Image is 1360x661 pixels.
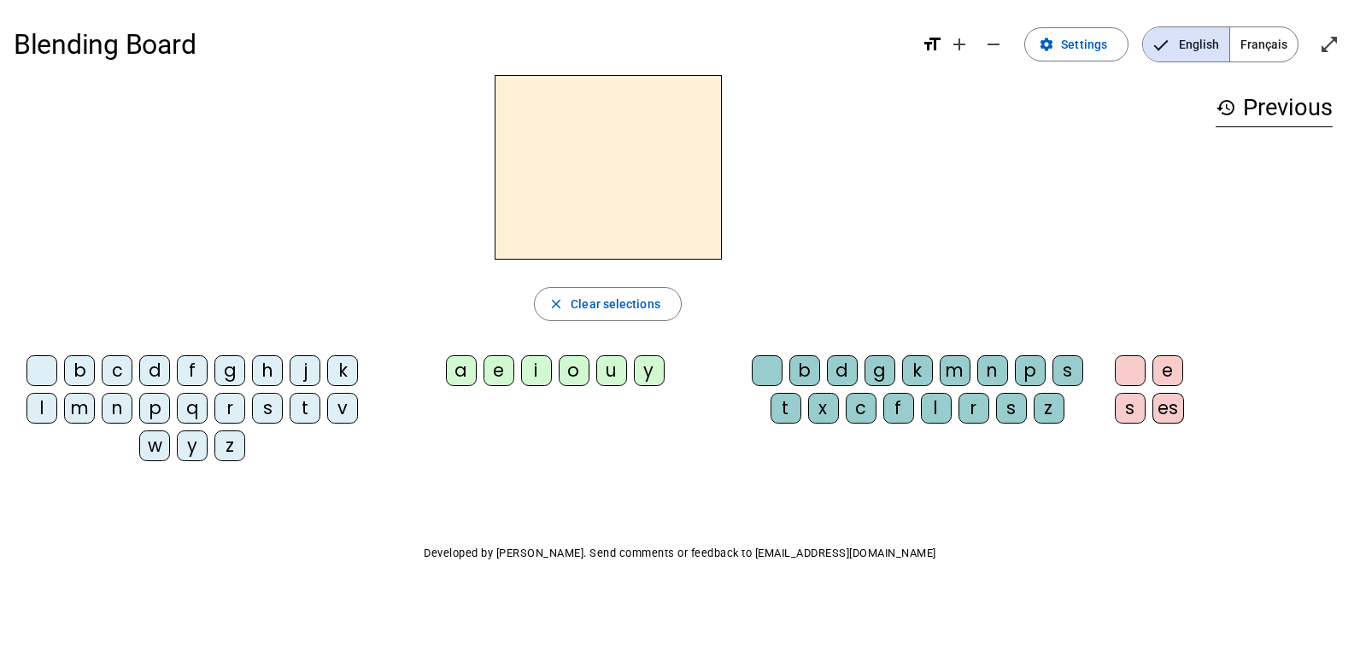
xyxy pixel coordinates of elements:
h1: Blending Board [14,17,908,72]
mat-icon: format_size [922,34,942,55]
span: Settings [1061,34,1107,55]
div: c [102,355,132,386]
div: h [252,355,283,386]
div: v [327,393,358,424]
div: x [808,393,839,424]
div: m [64,393,95,424]
div: d [827,355,858,386]
mat-icon: history [1216,97,1236,118]
div: g [214,355,245,386]
div: a [446,355,477,386]
mat-icon: add [949,34,970,55]
div: t [771,393,801,424]
div: t [290,393,320,424]
button: Settings [1024,27,1128,61]
div: m [940,355,970,386]
div: r [958,393,989,424]
div: q [177,393,208,424]
mat-icon: settings [1039,37,1054,52]
div: f [177,355,208,386]
div: e [484,355,514,386]
div: s [1052,355,1083,386]
div: p [1015,355,1046,386]
div: b [64,355,95,386]
span: Français [1230,27,1298,61]
div: e [1152,355,1183,386]
div: d [139,355,170,386]
div: o [559,355,589,386]
div: n [102,393,132,424]
div: n [977,355,1008,386]
div: y [177,430,208,461]
div: i [521,355,552,386]
div: c [846,393,876,424]
span: Clear selections [571,294,660,314]
h3: Previous [1216,89,1333,127]
div: p [139,393,170,424]
div: u [596,355,627,386]
div: j [290,355,320,386]
mat-icon: close [548,296,564,312]
div: f [883,393,914,424]
div: l [921,393,952,424]
mat-icon: remove [983,34,1004,55]
button: Increase font size [942,27,976,61]
div: k [327,355,358,386]
mat-button-toggle-group: Language selection [1142,26,1298,62]
div: w [139,430,170,461]
div: r [214,393,245,424]
div: z [214,430,245,461]
span: English [1143,27,1229,61]
p: Developed by [PERSON_NAME]. Send comments or feedback to [EMAIL_ADDRESS][DOMAIN_NAME] [14,543,1346,564]
div: y [634,355,665,386]
div: s [996,393,1027,424]
div: z [1034,393,1064,424]
div: s [1115,393,1146,424]
div: k [902,355,933,386]
button: Enter full screen [1312,27,1346,61]
div: b [789,355,820,386]
div: l [26,393,57,424]
div: es [1152,393,1184,424]
button: Clear selections [534,287,682,321]
button: Decrease font size [976,27,1011,61]
div: s [252,393,283,424]
div: g [865,355,895,386]
mat-icon: open_in_full [1319,34,1339,55]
